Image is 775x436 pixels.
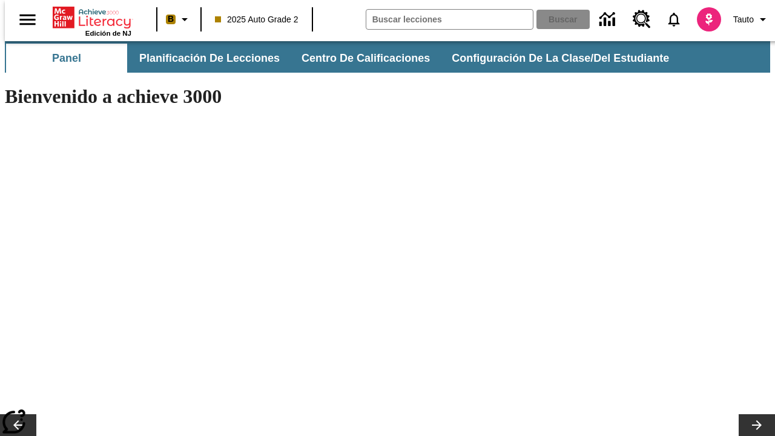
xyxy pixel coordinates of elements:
input: Buscar campo [366,10,533,29]
button: Carrusel de lecciones, seguir [739,414,775,436]
div: Subbarra de navegación [5,41,770,73]
button: Configuración de la clase/del estudiante [442,44,679,73]
button: Boost El color de la clase es anaranjado claro. Cambiar el color de la clase. [161,8,197,30]
button: Planificación de lecciones [130,44,289,73]
button: Escoja un nuevo avatar [690,4,728,35]
a: Notificaciones [658,4,690,35]
span: Edición de NJ [85,30,131,37]
div: Subbarra de navegación [5,44,680,73]
a: Centro de información [592,3,625,36]
button: Centro de calificaciones [292,44,440,73]
button: Perfil/Configuración [728,8,775,30]
div: Portada [53,4,131,37]
span: Tauto [733,13,754,26]
button: Abrir el menú lateral [10,2,45,38]
a: Portada [53,5,131,30]
span: B [168,12,174,27]
button: Panel [6,44,127,73]
h1: Bienvenido a achieve 3000 [5,85,528,108]
a: Centro de recursos, Se abrirá en una pestaña nueva. [625,3,658,36]
span: 2025 Auto Grade 2 [215,13,298,26]
img: avatar image [697,7,721,31]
